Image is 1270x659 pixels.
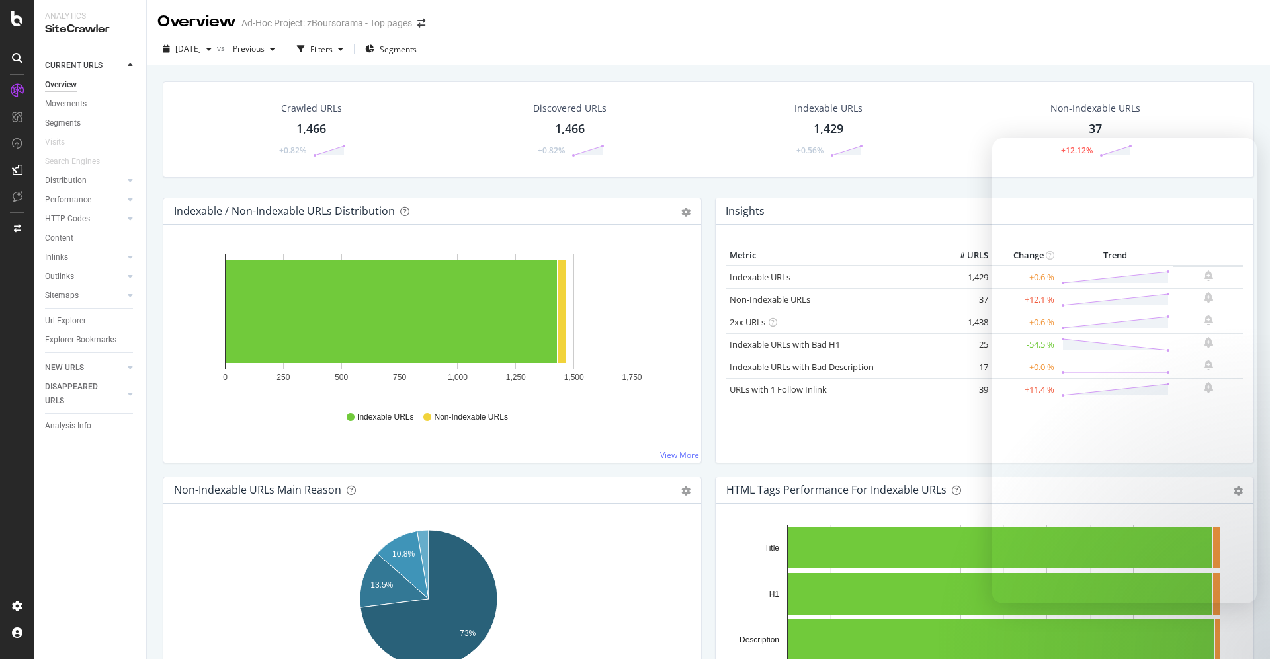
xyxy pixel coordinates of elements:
a: View More [660,449,699,461]
a: Content [45,231,137,245]
div: Url Explorer [45,314,86,328]
div: Outlinks [45,270,74,284]
iframe: Intercom live chat [1225,614,1257,646]
td: -54.5 % [992,333,1058,356]
text: 1,000 [448,373,468,382]
div: 1,466 [296,120,326,137]
text: Description [740,635,779,644]
div: +0.82% [538,145,565,156]
div: HTML Tags Performance for Indexable URLs [726,483,947,496]
div: Sitemaps [45,289,79,303]
div: Ad-Hoc Project: zBoursorama - Top pages [241,17,412,30]
div: Discovered URLs [533,102,607,115]
div: arrow-right-arrow-left [417,19,425,28]
td: +0.0 % [992,356,1058,378]
th: Metric [726,246,939,266]
a: NEW URLS [45,361,124,375]
div: Inlinks [45,251,68,264]
div: Analysis Info [45,419,91,433]
div: 1,466 [555,120,585,137]
div: gear [681,486,691,496]
div: HTTP Codes [45,212,90,226]
th: # URLS [939,246,992,266]
div: Distribution [45,174,87,188]
div: +0.82% [279,145,306,156]
span: 2025 Oct. 7th [175,43,201,54]
svg: A chart. [174,246,683,399]
a: Indexable URLs with Bad Description [730,361,874,373]
a: Movements [45,97,137,111]
div: Search Engines [45,155,100,169]
div: Non-Indexable URLs [1050,102,1140,115]
div: gear [681,208,691,217]
text: 500 [335,373,348,382]
div: Crawled URLs [281,102,342,115]
a: CURRENT URLS [45,59,124,73]
a: URLs with 1 Follow Inlink [730,383,827,395]
div: Analytics [45,11,136,22]
div: Performance [45,193,91,207]
button: Filters [292,38,349,59]
td: 39 [939,378,992,401]
text: 1,250 [506,373,526,382]
button: Previous [228,38,280,59]
text: 0 [223,373,228,382]
button: Segments [360,38,422,59]
a: Inlinks [45,251,124,264]
div: 1,429 [814,120,843,137]
text: H1 [769,590,780,599]
td: 25 [939,333,992,356]
a: DISAPPEARED URLS [45,380,124,408]
h4: Insights [726,202,765,220]
div: Overview [45,78,77,92]
div: +0.56% [796,145,824,156]
td: +0.6 % [992,266,1058,289]
div: DISAPPEARED URLS [45,380,112,408]
div: Visits [45,136,65,149]
th: Change [992,246,1058,266]
a: Visits [45,136,78,149]
a: Non-Indexable URLs [730,293,810,305]
td: 1,438 [939,311,992,333]
text: 13.5% [370,580,393,590]
div: Non-Indexable URLs Main Reason [174,483,341,496]
text: Title [765,543,780,553]
span: Indexable URLs [357,412,413,423]
a: 2xx URLs [730,316,765,328]
div: CURRENT URLS [45,59,103,73]
span: Non-Indexable URLs [434,412,507,423]
a: Indexable URLs [730,271,790,283]
a: Indexable URLs with Bad H1 [730,338,840,350]
a: Outlinks [45,270,124,284]
a: Distribution [45,174,124,188]
a: Analysis Info [45,419,137,433]
a: Sitemaps [45,289,124,303]
div: Filters [310,44,333,55]
a: Segments [45,116,137,130]
span: Segments [380,44,417,55]
a: Explorer Bookmarks [45,333,137,347]
td: +11.4 % [992,378,1058,401]
div: Content [45,231,73,245]
div: Segments [45,116,81,130]
div: Explorer Bookmarks [45,333,116,347]
iframe: Intercom live chat [992,138,1257,603]
a: Url Explorer [45,314,137,328]
span: vs [217,42,228,54]
td: 37 [939,288,992,311]
text: 1,750 [622,373,642,382]
text: 250 [276,373,290,382]
div: Indexable / Non-Indexable URLs Distribution [174,204,395,217]
span: Previous [228,43,265,54]
a: Overview [45,78,137,92]
div: Overview [157,11,236,33]
a: HTTP Codes [45,212,124,226]
td: +0.6 % [992,311,1058,333]
a: Search Engines [45,155,113,169]
td: 17 [939,356,992,378]
a: Performance [45,193,124,207]
button: [DATE] [157,38,217,59]
div: Movements [45,97,87,111]
div: SiteCrawler [45,22,136,37]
